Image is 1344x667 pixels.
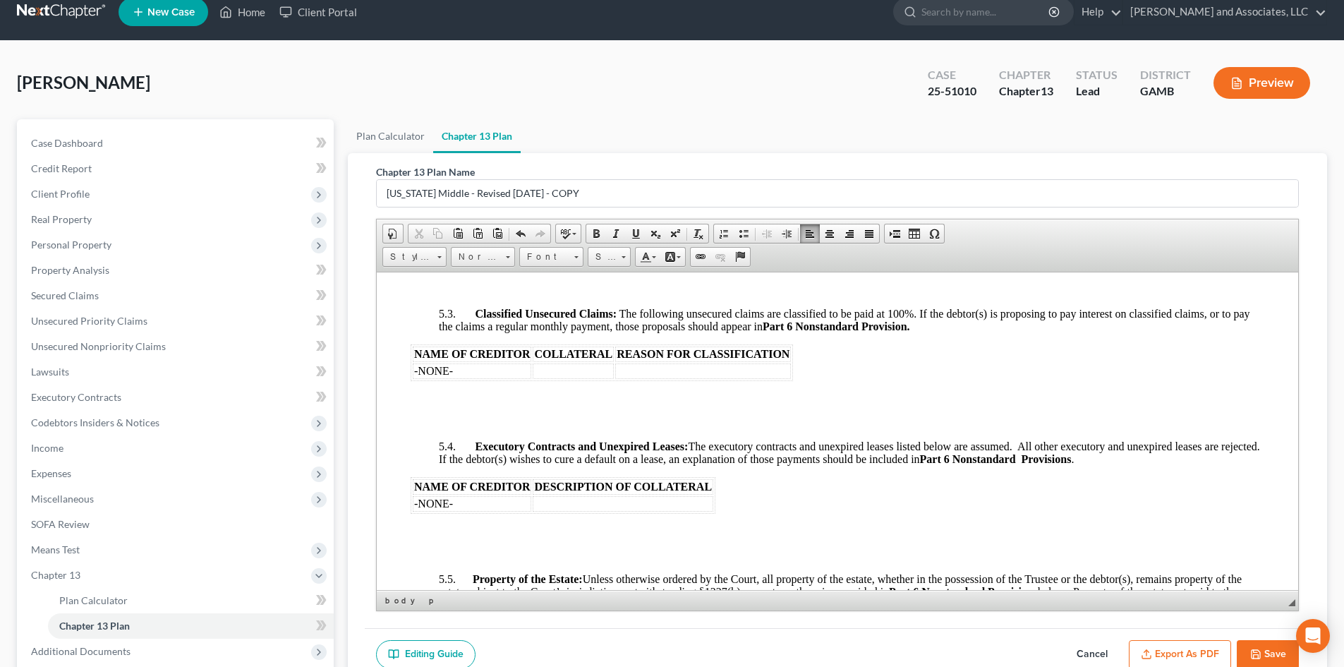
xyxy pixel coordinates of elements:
a: Chapter 13 Plan [48,613,334,639]
a: Italic [606,224,626,243]
a: Property Analysis [20,258,334,283]
a: Font [519,247,583,267]
a: Decrease Indent [757,224,777,243]
a: Text Color [636,248,660,266]
span: Chapter 13 [31,569,80,581]
a: Size [588,247,631,267]
span: Secured Claims [31,289,99,301]
span: Codebtors Insiders & Notices [31,416,159,428]
a: Background Color [660,248,685,266]
div: Chapter [999,83,1053,100]
span: Resize [1288,599,1295,606]
div: Open Intercom Messenger [1296,619,1330,653]
a: Insert/Remove Numbered List [714,224,734,243]
a: Case Dashboard [20,131,334,156]
span: Means Test [31,543,80,555]
a: Undo [511,224,531,243]
a: SOFA Review [20,512,334,537]
a: Superscript [665,224,685,243]
a: Bold [586,224,606,243]
iframe: Rich Text Editor, document-ckeditor [377,272,1298,590]
a: Justify [859,224,879,243]
span: SOFA Review [31,518,90,530]
span: Case Dashboard [31,137,103,149]
a: Paste from Word [488,224,507,243]
a: Lawsuits [20,359,334,385]
div: 25-51010 [928,83,976,100]
span: Unless otherwise ordered by the Court, all property of the estate, whether in the possession of t... [62,301,876,363]
div: Lead [1076,83,1118,100]
a: Insert/Remove Bulleted List [734,224,753,243]
span: Personal Property [31,239,111,251]
a: Normal [451,247,515,267]
span: Executory Contracts [31,391,121,403]
a: Insert Page Break for Printing [885,224,904,243]
a: Redo [531,224,550,243]
a: Table [904,224,924,243]
a: Paste [448,224,468,243]
a: Unsecured Nonpriority Claims [20,334,334,359]
a: Document Properties [383,224,403,243]
span: Real Property [31,213,92,225]
a: Credit Report [20,156,334,181]
a: Increase Indent [777,224,797,243]
span: Miscellaneous [31,493,94,505]
a: Underline [626,224,646,243]
div: District [1140,67,1191,83]
a: Spell Checker [556,224,581,243]
span: Expenses [31,467,71,479]
a: Secured Claims [20,283,334,308]
span: New Case [147,7,195,18]
a: Plan Calculator [348,119,433,153]
span: Size [588,248,617,266]
a: Align Right [840,224,859,243]
span: Income [31,442,63,454]
span: Property Analysis [31,264,109,276]
a: Remove Format [689,224,708,243]
div: Chapter [999,67,1053,83]
a: Subscript [646,224,665,243]
a: Paste as plain text [468,224,488,243]
a: Cut [408,224,428,243]
span: Additional Documents [31,645,131,657]
a: Unlink [710,248,730,266]
span: Font [520,248,569,266]
a: Unsecured Priority Claims [20,308,334,334]
a: Plan Calculator [48,588,334,613]
span: [PERSON_NAME] [17,72,150,92]
a: Insert Special Character [924,224,944,243]
a: Link [691,248,710,266]
label: Chapter 13 Plan Name [376,164,475,179]
span: Chapter 13 Plan [59,620,130,632]
strong: Part 6 Nonstandard Provisions [512,313,661,325]
div: Status [1076,67,1118,83]
div: Case [928,67,976,83]
a: Chapter 13 Plan [433,119,521,153]
a: Align Left [800,224,820,243]
a: Styles [382,247,447,267]
span: Credit Report [31,162,92,174]
span: Styles [383,248,432,266]
a: Anchor [730,248,750,266]
span: Unsecured Priority Claims [31,315,147,327]
a: Executory Contracts [20,385,334,410]
a: p element [426,594,440,608]
span: Normal [452,248,501,266]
